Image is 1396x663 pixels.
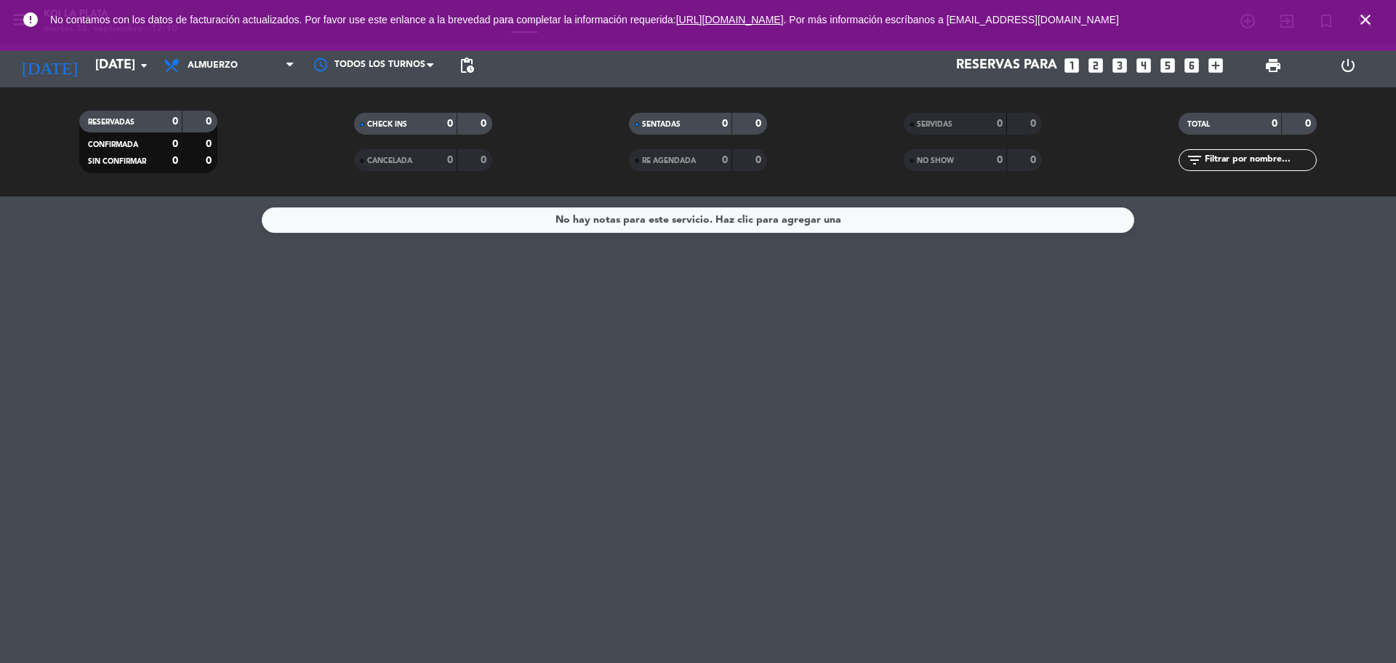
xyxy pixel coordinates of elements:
[1182,56,1201,75] i: looks_6
[135,57,153,74] i: arrow_drop_down
[555,212,841,229] div: No hay notas para este servicio. Haz clic para agregar una
[1305,119,1314,129] strong: 0
[50,14,1119,25] span: No contamos con los datos de facturación actualizados. Por favor use este enlance a la brevedad p...
[11,49,88,82] i: [DATE]
[1110,56,1129,75] i: looks_3
[88,141,138,148] span: CONFIRMADA
[88,158,146,165] span: SIN CONFIRMAR
[1158,56,1177,75] i: looks_5
[784,14,1119,25] a: . Por más información escríbanos a [EMAIL_ADDRESS][DOMAIN_NAME]
[997,155,1003,165] strong: 0
[206,116,214,127] strong: 0
[367,157,412,164] span: CANCELADA
[997,119,1003,129] strong: 0
[1086,56,1105,75] i: looks_two
[367,121,407,128] span: CHECK INS
[1187,121,1210,128] span: TOTAL
[676,14,784,25] a: [URL][DOMAIN_NAME]
[722,119,728,129] strong: 0
[1339,57,1357,74] i: power_settings_new
[755,119,764,129] strong: 0
[1030,155,1039,165] strong: 0
[206,156,214,166] strong: 0
[1264,57,1282,74] span: print
[206,139,214,149] strong: 0
[917,121,952,128] span: SERVIDAS
[447,119,453,129] strong: 0
[642,157,696,164] span: RE AGENDADA
[458,57,476,74] span: pending_actions
[642,121,681,128] span: SENTADAS
[481,155,489,165] strong: 0
[88,119,135,126] span: RESERVADAS
[447,155,453,165] strong: 0
[755,155,764,165] strong: 0
[956,58,1057,73] span: Reservas para
[172,116,178,127] strong: 0
[188,60,238,71] span: Almuerzo
[1357,11,1374,28] i: close
[22,11,39,28] i: error
[172,139,178,149] strong: 0
[1310,44,1385,87] div: LOG OUT
[1134,56,1153,75] i: looks_4
[1203,152,1316,168] input: Filtrar por nombre...
[172,156,178,166] strong: 0
[1272,119,1277,129] strong: 0
[1206,56,1225,75] i: add_box
[917,157,954,164] span: NO SHOW
[1062,56,1081,75] i: looks_one
[481,119,489,129] strong: 0
[1186,151,1203,169] i: filter_list
[1030,119,1039,129] strong: 0
[722,155,728,165] strong: 0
